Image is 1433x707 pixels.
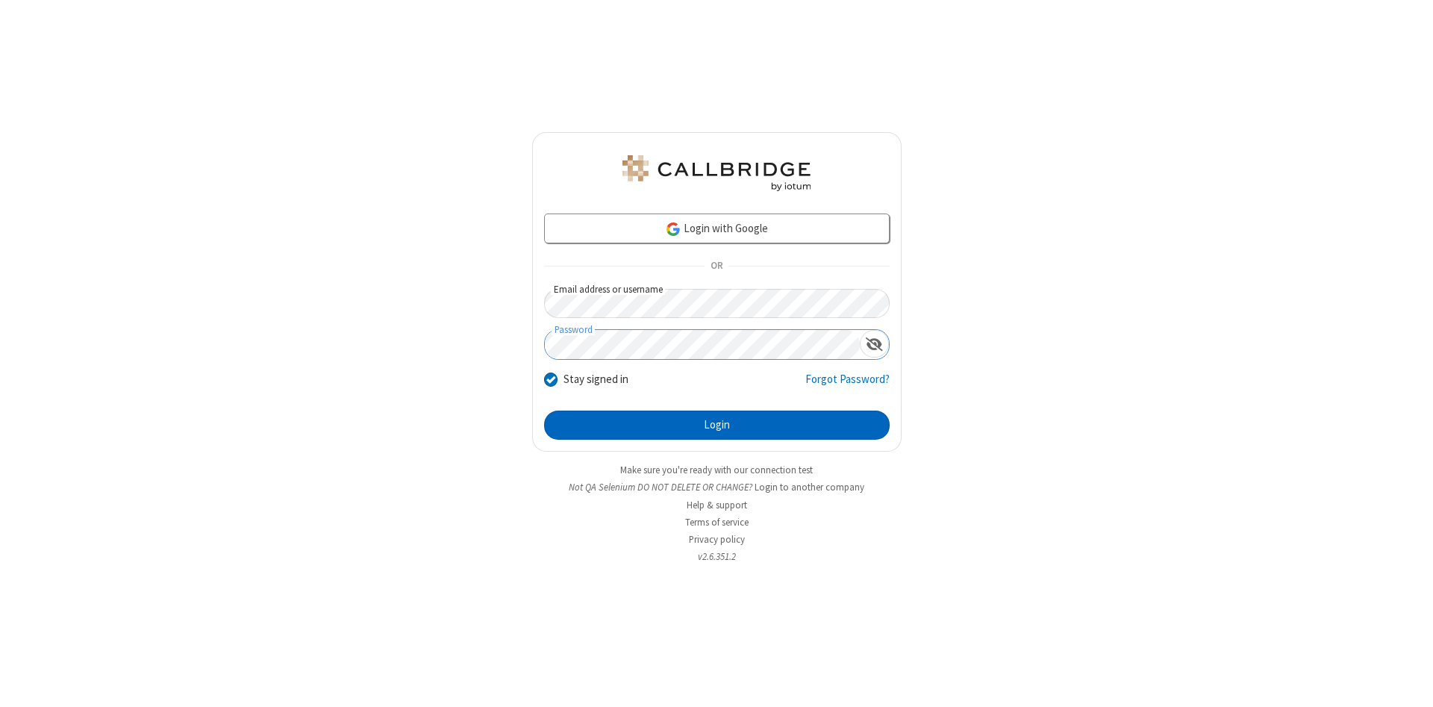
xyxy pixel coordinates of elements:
a: Terms of service [685,516,749,529]
iframe: Chat [1396,668,1422,697]
span: OR [705,256,728,277]
label: Stay signed in [563,371,628,388]
img: google-icon.png [665,221,681,237]
a: Forgot Password? [805,371,890,399]
input: Password [545,330,860,359]
li: v2.6.351.2 [532,549,902,564]
a: Make sure you're ready with our connection test [620,464,813,476]
img: QA Selenium DO NOT DELETE OR CHANGE [619,155,814,191]
li: Not QA Selenium DO NOT DELETE OR CHANGE? [532,480,902,494]
div: Show password [860,330,889,358]
a: Help & support [687,499,747,511]
button: Login to another company [755,480,864,494]
a: Login with Google [544,214,890,243]
a: Privacy policy [689,533,745,546]
input: Email address or username [544,289,890,318]
button: Login [544,411,890,440]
